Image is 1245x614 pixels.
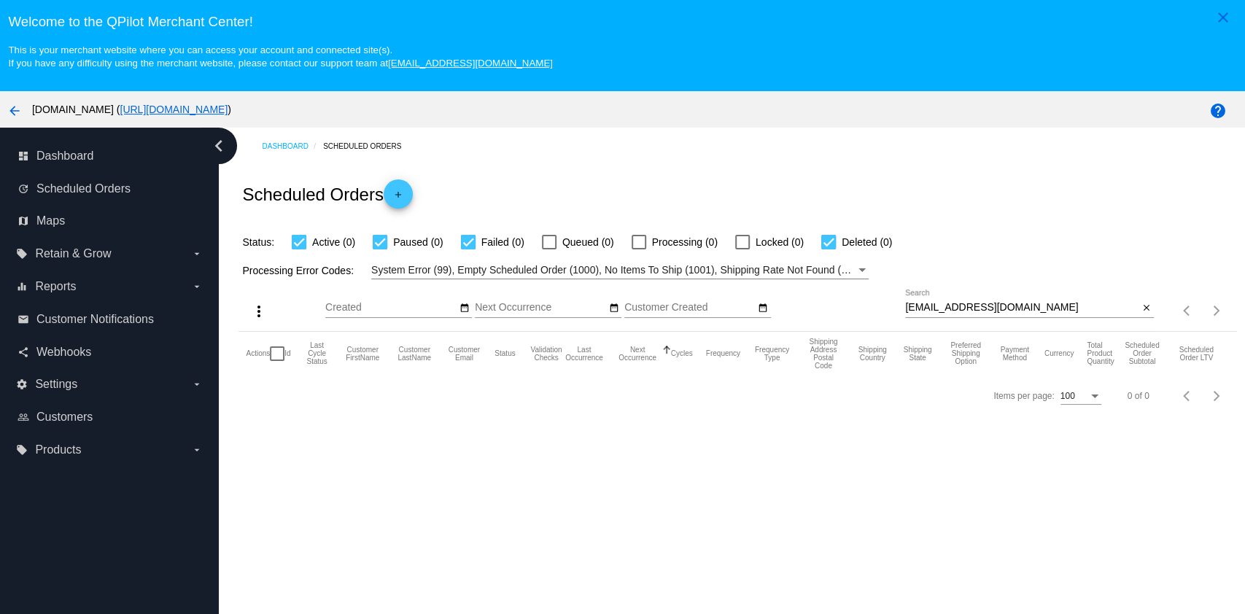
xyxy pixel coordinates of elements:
span: Retain & Grow [35,247,111,260]
span: Failed (0) [481,233,524,251]
mat-header-cell: Actions [246,332,270,376]
span: [DOMAIN_NAME] ( ) [32,104,231,115]
i: local_offer [16,444,28,456]
span: 100 [1060,391,1075,401]
i: update [18,183,29,195]
input: Next Occurrence [475,302,606,314]
button: Next page [1202,296,1231,325]
button: Change sorting for CustomerLastName [395,346,434,362]
button: Change sorting for CurrencyIso [1044,349,1074,358]
i: chevron_left [207,134,230,158]
mat-icon: more_vert [250,303,268,320]
button: Clear [1139,300,1154,316]
button: Change sorting for CustomerFirstName [344,346,382,362]
a: dashboard Dashboard [18,144,203,168]
span: Paused (0) [393,233,443,251]
input: Created [325,302,457,314]
button: Previous page [1173,296,1202,325]
button: Change sorting for Subtotal [1121,341,1163,365]
h2: Scheduled Orders [242,179,412,209]
mat-icon: date_range [459,303,470,314]
span: Deleted (0) [842,233,892,251]
i: email [18,314,29,325]
span: Settings [35,378,77,391]
span: Reports [35,280,76,293]
button: Change sorting for CustomerEmail [447,346,482,362]
button: Change sorting for ShippingCountry [856,346,889,362]
button: Next page [1202,381,1231,411]
div: 0 of 0 [1128,391,1149,401]
mat-icon: arrow_back [6,102,23,120]
i: dashboard [18,150,29,162]
a: Scheduled Orders [323,135,414,158]
button: Change sorting for Cycles [671,349,693,358]
mat-icon: close [1141,303,1151,314]
button: Change sorting for Status [494,349,515,358]
a: map Maps [18,209,203,233]
mat-header-cell: Validation Checks [529,332,565,376]
a: update Scheduled Orders [18,177,203,201]
mat-header-cell: Total Product Quantity [1087,332,1121,376]
i: arrow_drop_down [191,444,203,456]
i: people_outline [18,411,29,423]
a: Dashboard [262,135,323,158]
button: Change sorting for ShippingPostcode [804,338,843,370]
button: Change sorting for FrequencyType [753,346,791,362]
a: [URL][DOMAIN_NAME] [120,104,228,115]
input: Search [905,302,1139,314]
button: Change sorting for LifetimeValue [1176,346,1217,362]
span: Customers [36,411,93,424]
h3: Welcome to the QPilot Merchant Center! [8,14,1236,30]
mat-icon: date_range [758,303,768,314]
span: Processing Error Codes: [242,265,354,276]
span: Active (0) [312,233,355,251]
span: Products [35,443,81,456]
i: local_offer [16,248,28,260]
button: Change sorting for PaymentMethod.Type [998,346,1031,362]
button: Change sorting for Frequency [706,349,740,358]
a: email Customer Notifications [18,308,203,331]
i: arrow_drop_down [191,248,203,260]
mat-select: Items per page: [1060,392,1101,402]
button: Change sorting for PreferredShippingOption [946,341,985,365]
span: Customer Notifications [36,313,154,326]
span: Locked (0) [756,233,804,251]
i: settings [16,378,28,390]
span: Queued (0) [562,233,614,251]
input: Customer Created [624,302,756,314]
div: Items per page: [993,391,1054,401]
button: Change sorting for ShippingState [901,346,933,362]
i: arrow_drop_down [191,281,203,292]
span: Webhooks [36,346,91,359]
button: Change sorting for LastProcessingCycleId [304,341,330,365]
a: people_outline Customers [18,405,203,429]
button: Change sorting for LastOccurrenceUtc [564,346,604,362]
a: [EMAIL_ADDRESS][DOMAIN_NAME] [388,58,553,69]
mat-icon: date_range [608,303,618,314]
a: share Webhooks [18,341,203,364]
small: This is your merchant website where you can access your account and connected site(s). If you hav... [8,44,552,69]
span: Dashboard [36,149,93,163]
span: Status: [242,236,274,248]
mat-icon: help [1209,102,1227,120]
button: Change sorting for Id [284,349,290,358]
span: Maps [36,214,65,228]
button: Previous page [1173,381,1202,411]
mat-select: Filter by Processing Error Codes [371,261,869,279]
span: Processing (0) [652,233,718,251]
span: Scheduled Orders [36,182,131,195]
i: share [18,346,29,358]
mat-icon: close [1214,9,1232,26]
i: map [18,215,29,227]
button: Change sorting for NextOccurrenceUtc [617,346,657,362]
i: arrow_drop_down [191,378,203,390]
i: equalizer [16,281,28,292]
mat-icon: add [389,190,407,207]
